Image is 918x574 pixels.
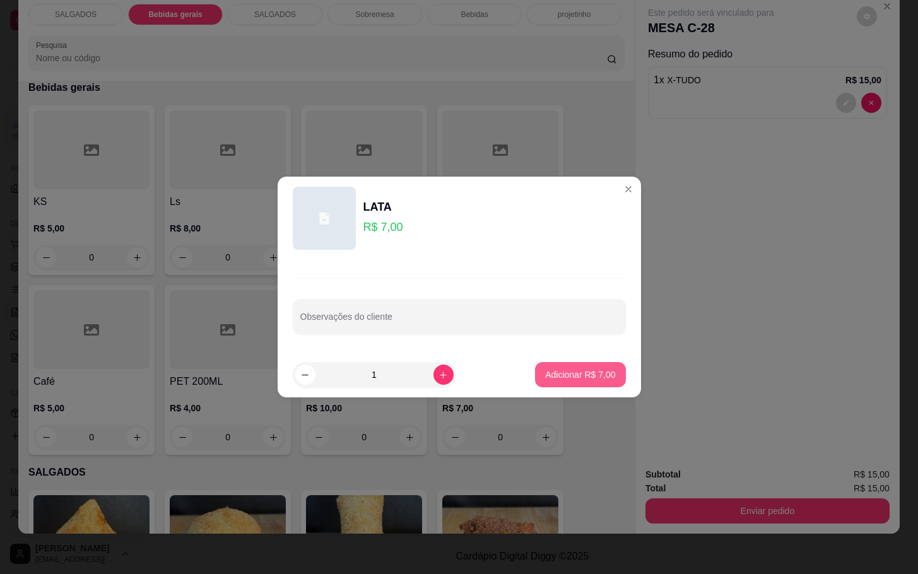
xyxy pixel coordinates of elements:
[363,218,403,236] p: R$ 7,00
[535,362,625,387] button: Adicionar R$ 7,00
[545,368,615,381] p: Adicionar R$ 7,00
[295,365,315,385] button: decrease-product-quantity
[300,315,618,328] input: Observações do cliente
[433,365,454,385] button: increase-product-quantity
[618,179,638,199] button: Close
[363,198,403,216] div: LATA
